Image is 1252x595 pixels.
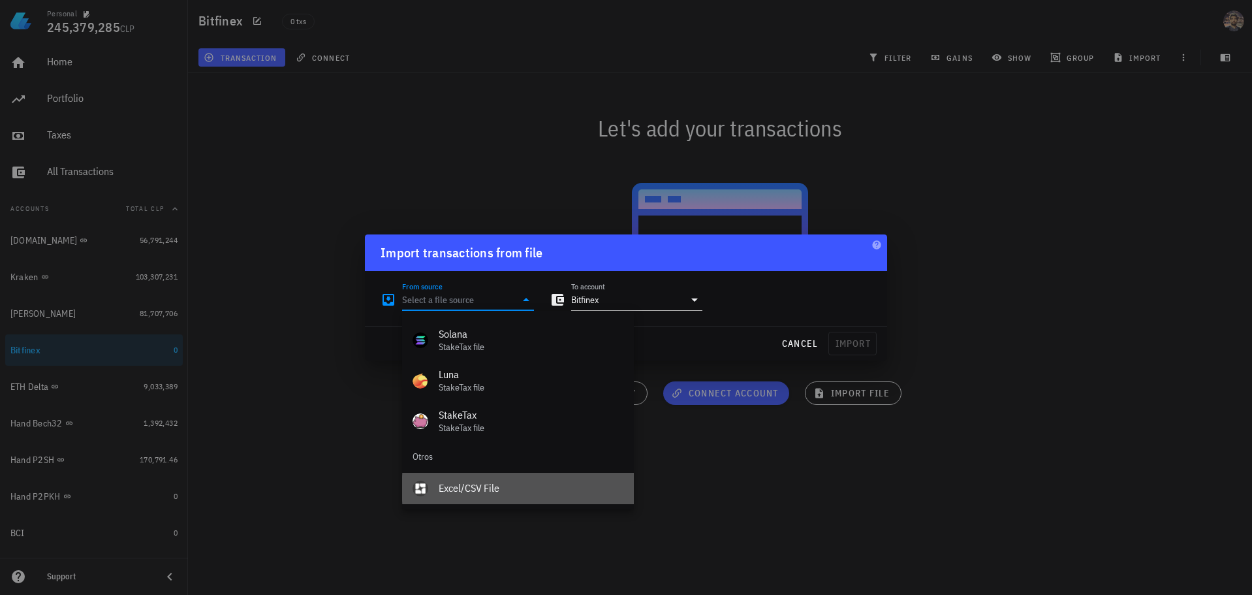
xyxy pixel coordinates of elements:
[439,409,623,421] div: StakeTax
[439,342,623,353] div: StakeTax file
[439,382,623,393] div: StakeTax file
[781,338,819,349] span: cancel
[402,442,634,473] div: Otros
[439,328,623,340] div: Solana
[439,368,623,381] div: Luna
[402,281,443,291] label: From source
[439,423,623,434] div: StakeTax file
[439,482,623,494] div: Excel/CSV File
[402,289,516,310] input: Select a file source
[571,281,605,291] label: To account
[381,242,542,263] div: Import transactions from file
[776,332,824,355] button: cancel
